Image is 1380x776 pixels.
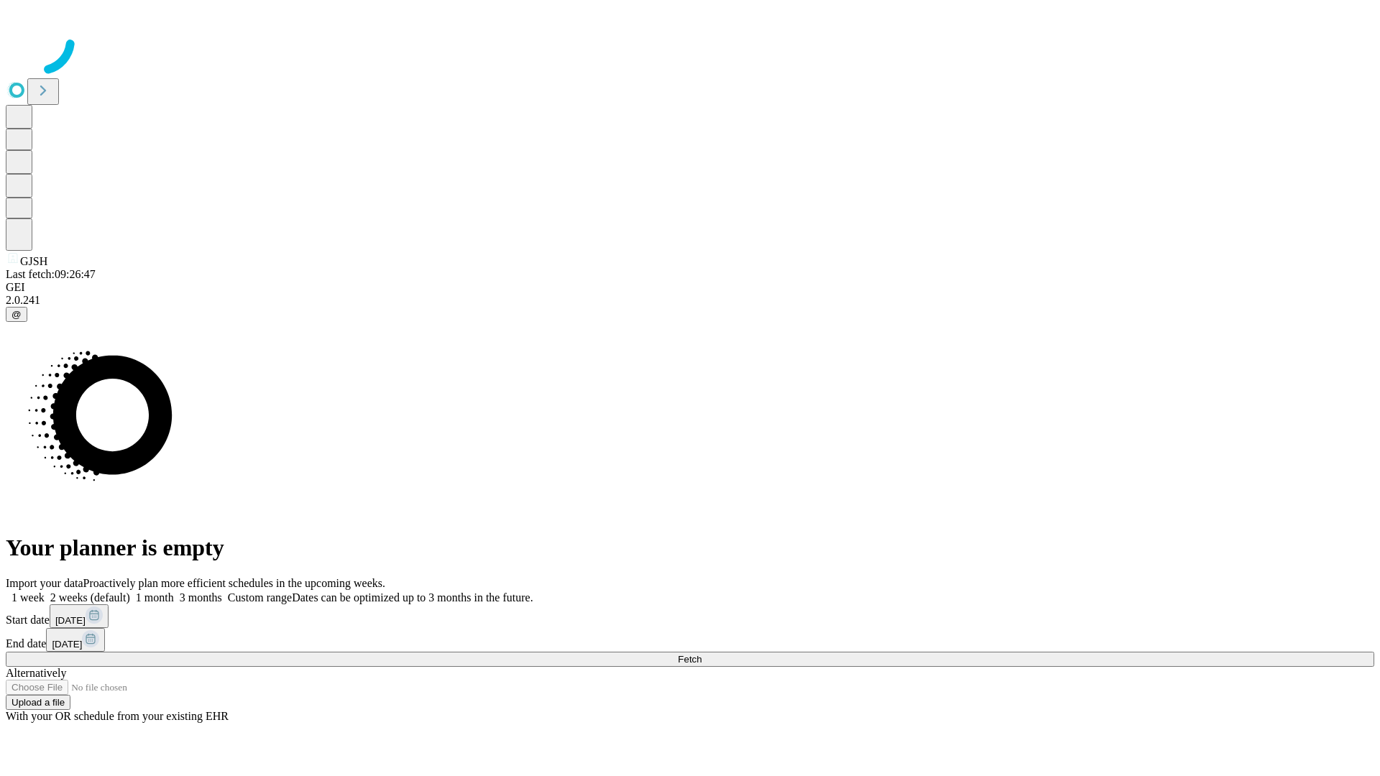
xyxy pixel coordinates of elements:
[20,255,47,267] span: GJSH
[228,591,292,604] span: Custom range
[6,695,70,710] button: Upload a file
[6,604,1374,628] div: Start date
[6,577,83,589] span: Import your data
[52,639,82,650] span: [DATE]
[50,591,130,604] span: 2 weeks (default)
[55,615,86,626] span: [DATE]
[6,281,1374,294] div: GEI
[180,591,222,604] span: 3 months
[6,652,1374,667] button: Fetch
[6,535,1374,561] h1: Your planner is empty
[46,628,105,652] button: [DATE]
[11,591,45,604] span: 1 week
[11,309,22,320] span: @
[292,591,533,604] span: Dates can be optimized up to 3 months in the future.
[136,591,174,604] span: 1 month
[6,307,27,322] button: @
[678,654,701,665] span: Fetch
[6,294,1374,307] div: 2.0.241
[6,710,229,722] span: With your OR schedule from your existing EHR
[50,604,109,628] button: [DATE]
[6,268,96,280] span: Last fetch: 09:26:47
[6,667,66,679] span: Alternatively
[83,577,385,589] span: Proactively plan more efficient schedules in the upcoming weeks.
[6,628,1374,652] div: End date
